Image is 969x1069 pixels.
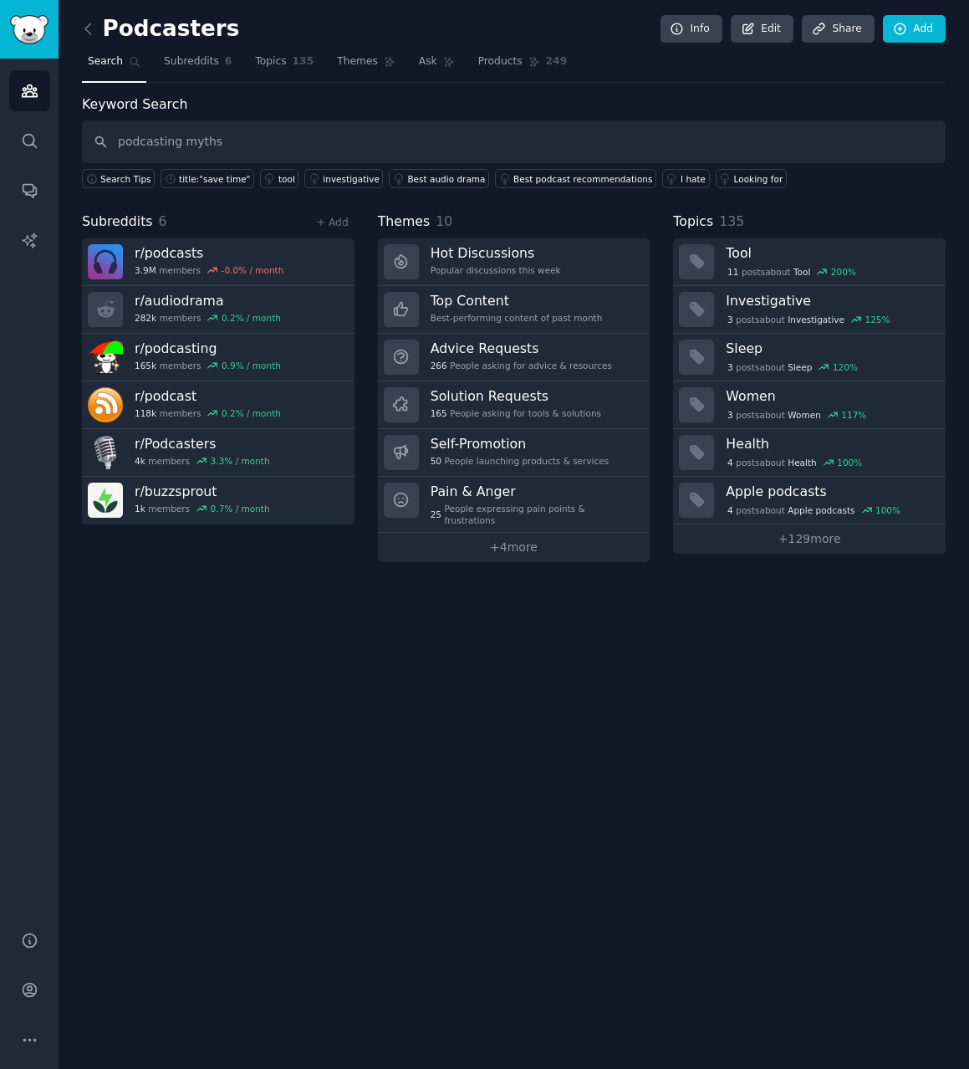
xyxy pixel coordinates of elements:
[431,407,601,419] div: People asking for tools & solutions
[164,54,219,69] span: Subreddits
[135,455,145,467] span: 4k
[793,266,810,278] span: Tool
[546,54,568,69] span: 249
[431,340,612,357] h3: Advice Requests
[660,15,722,43] a: Info
[225,54,232,69] span: 6
[378,212,431,233] span: Themes
[82,286,354,334] a: r/audiodrama282kmembers0.2% / month
[378,477,650,534] a: Pain & Anger25People expressing pain points & frustrations
[726,435,934,453] h3: Health
[249,49,319,83] a: Topics135
[802,15,874,43] a: Share
[82,49,146,83] a: Search
[88,483,123,518] img: buzzsprout
[82,96,187,112] label: Keyword Search
[662,169,710,188] a: I hate
[726,264,857,279] div: post s about
[222,312,281,324] div: 0.2 % / month
[100,173,151,185] span: Search Tips
[726,360,859,375] div: post s about
[883,15,946,43] a: Add
[431,407,447,419] span: 165
[726,292,934,309] h3: Investigative
[255,54,286,69] span: Topics
[88,244,123,279] img: podcasts
[135,455,270,467] div: members
[788,504,854,516] span: Apple podcasts
[88,340,123,375] img: podcasting
[135,503,270,514] div: members
[419,54,437,69] span: Ask
[135,264,283,276] div: members
[135,483,270,500] h3: r/ buzzsprout
[135,264,156,276] span: 3.9M
[431,244,561,262] h3: Hot Discussions
[726,244,934,262] h3: Tool
[222,264,284,276] div: -0.0 % / month
[837,457,862,468] div: 100 %
[211,503,270,514] div: 0.7 % / month
[378,238,650,286] a: Hot DiscussionsPopular discussions this week
[378,381,650,429] a: Solution Requests165People asking for tools & solutions
[135,407,281,419] div: members
[727,457,733,468] span: 4
[135,312,156,324] span: 282k
[833,361,858,373] div: 120 %
[478,54,523,69] span: Products
[681,173,706,185] div: I hate
[431,455,441,467] span: 50
[337,54,378,69] span: Themes
[673,477,946,524] a: Apple podcasts4postsaboutApple podcasts100%
[431,435,609,453] h3: Self-Promotion
[731,15,793,43] a: Edit
[831,266,856,278] div: 200 %
[436,213,452,229] span: 10
[727,361,733,373] span: 3
[788,314,844,325] span: Investigative
[304,169,383,188] a: investigative
[431,360,447,371] span: 266
[865,314,890,325] div: 125 %
[673,429,946,477] a: Health4postsaboutHealth100%
[673,238,946,286] a: Tool11postsaboutTool200%
[726,407,868,422] div: post s about
[82,334,354,381] a: r/podcasting165kmembers0.9% / month
[135,387,281,405] h3: r/ podcast
[727,314,733,325] span: 3
[317,217,349,228] a: + Add
[82,477,354,524] a: r/buzzsprout1kmembers0.7% / month
[82,238,354,286] a: r/podcasts3.9Mmembers-0.0% / month
[159,213,167,229] span: 6
[82,429,354,477] a: r/Podcasters4kmembers3.3% / month
[82,212,153,233] span: Subreddits
[378,286,650,334] a: Top ContentBest-performing content of past month
[472,49,573,83] a: Products249
[293,54,314,69] span: 135
[719,213,744,229] span: 135
[161,169,254,188] a: title:"save time"
[727,409,733,421] span: 3
[135,360,281,371] div: members
[726,312,891,327] div: post s about
[431,264,561,276] div: Popular discussions this week
[513,173,652,185] div: Best podcast recommendations
[88,387,123,422] img: podcast
[82,169,155,188] button: Search Tips
[222,360,281,371] div: 0.9 % / month
[260,169,298,188] a: tool
[734,173,783,185] div: Looking for
[727,266,738,278] span: 11
[413,49,461,83] a: Ask
[135,360,156,371] span: 165k
[673,381,946,429] a: Women3postsaboutWomen117%
[82,16,239,43] h2: Podcasters
[726,387,934,405] h3: Women
[331,49,401,83] a: Themes
[431,387,601,405] h3: Solution Requests
[716,169,787,188] a: Looking for
[673,334,946,381] a: Sleep3postsaboutSleep120%
[726,503,901,518] div: post s about
[222,407,281,419] div: 0.2 % / month
[788,361,812,373] span: Sleep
